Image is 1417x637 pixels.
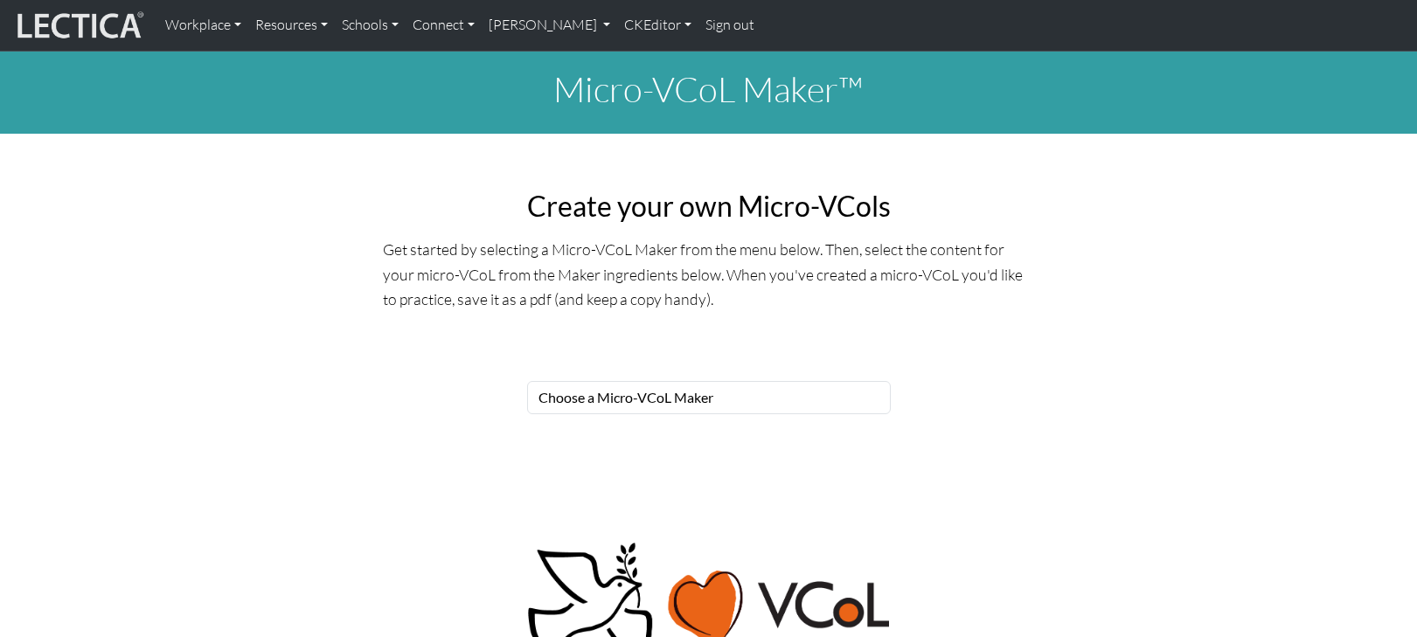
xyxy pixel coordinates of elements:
a: Sign out [698,7,761,44]
a: Workplace [158,7,248,44]
a: CKEditor [617,7,698,44]
a: Schools [335,7,406,44]
a: [PERSON_NAME] [482,7,617,44]
img: lecticalive [13,9,144,42]
a: Resources [248,7,335,44]
p: Get started by selecting a Micro-VCoL Maker from the menu below. Then, select the content for you... [383,237,1035,310]
a: Connect [406,7,482,44]
h2: Create your own Micro-VCols [383,190,1035,223]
